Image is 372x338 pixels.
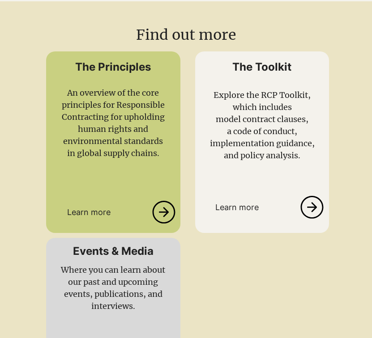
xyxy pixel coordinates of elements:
span: Where you can learn about our past and upcoming events, publications, and interviews. [61,265,165,311]
span: The Toolkit [232,60,291,73]
span: The Principles [75,60,151,73]
span: An overview of the core principles for Responsible Contracting for upholding human rights and env... [62,88,165,158]
span: a code of conduct, [227,126,297,136]
span: Explore the RCP Toolkit, which includes [214,90,311,112]
span: implementation guidance, and policy analysis. [210,138,315,161]
span: model contract clauses, [216,114,308,124]
a: Events & Media [73,245,154,258]
span: Find out more​ [136,26,236,44]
